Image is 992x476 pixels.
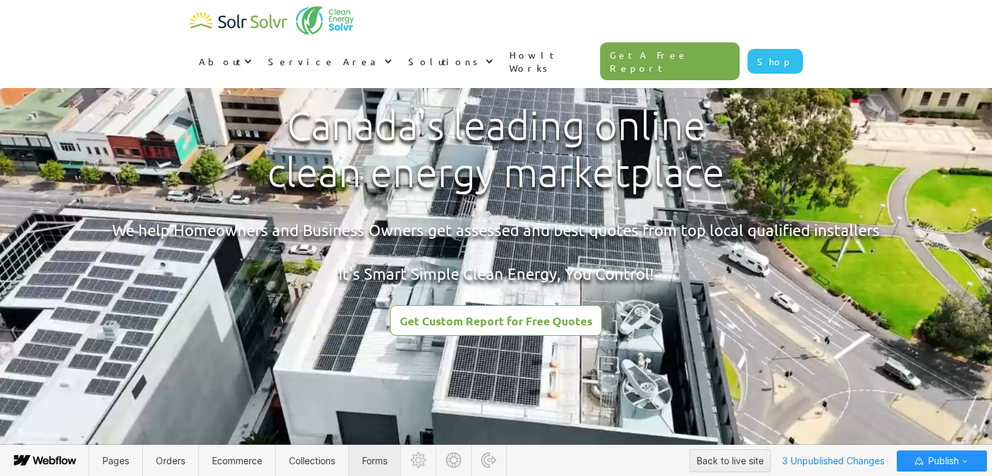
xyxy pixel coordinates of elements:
[408,55,482,68] div: Solutions
[689,449,771,472] button: Back to live site
[390,305,602,336] a: Get Custom Report for Free Quotes
[268,55,381,68] div: Service Area
[776,451,890,471] span: 3 Unpublished Changes
[190,42,259,81] div: About
[362,455,387,466] span: Forms
[156,455,185,466] span: Orders
[289,455,335,466] span: Collections
[399,42,500,81] div: Solutions
[500,35,601,87] a: How It Works
[400,315,592,327] div: Get Custom Report for Free Quotes
[925,451,958,471] span: Publish
[212,455,262,466] span: Ecommerce
[256,102,736,196] h1: Canada's leading online clean energy marketplace
[697,451,764,471] div: Back to live site
[747,49,803,74] a: Shop
[259,42,399,81] div: Service Area
[112,219,880,285] div: We help Homeowners and Business Owners get assessed and best quotes from top local qualified inst...
[199,55,241,68] div: About
[600,42,740,80] a: Get A Free Report
[102,455,129,466] span: Pages
[897,451,987,471] button: Publish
